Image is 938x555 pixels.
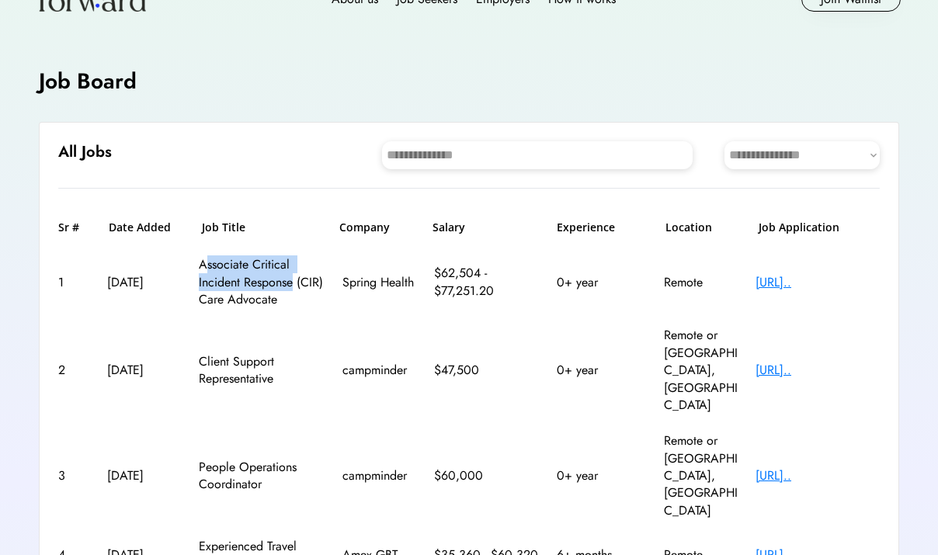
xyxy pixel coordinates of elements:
div: 0+ year [557,362,650,379]
h6: Sr # [58,220,93,235]
div: Remote [664,274,742,291]
div: Remote or [GEOGRAPHIC_DATA],[GEOGRAPHIC_DATA] [664,327,742,414]
div: 3 [58,467,93,484]
h6: Job Application [759,220,881,235]
h4: Job Board [39,66,137,96]
div: [DATE] [107,274,185,291]
div: 1 [58,274,93,291]
h6: Experience [557,220,650,235]
h6: Company [339,220,417,235]
div: [URL].. [756,274,880,291]
h6: Location [665,220,743,235]
div: 0+ year [557,467,650,484]
div: [URL].. [756,467,880,484]
div: campminder [342,362,420,379]
div: Spring Health [342,274,420,291]
div: $47,500 [434,362,543,379]
div: Associate Critical Incident Response (CIR) Care Advocate [199,256,328,308]
div: [DATE] [107,362,185,379]
div: Remote or [GEOGRAPHIC_DATA],[GEOGRAPHIC_DATA] [664,432,742,519]
h6: All Jobs [58,141,112,163]
div: People Operations Coordinator [199,459,328,494]
h6: Date Added [109,220,186,235]
div: 2 [58,362,93,379]
div: Client Support Representative [199,353,328,388]
div: [URL].. [756,362,880,379]
h6: Salary [433,220,541,235]
div: campminder [342,467,420,484]
div: 0+ year [557,274,650,291]
div: $62,504 - $77,251.20 [434,265,543,300]
div: $60,000 [434,467,543,484]
h6: Job Title [202,220,245,235]
div: [DATE] [107,467,185,484]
